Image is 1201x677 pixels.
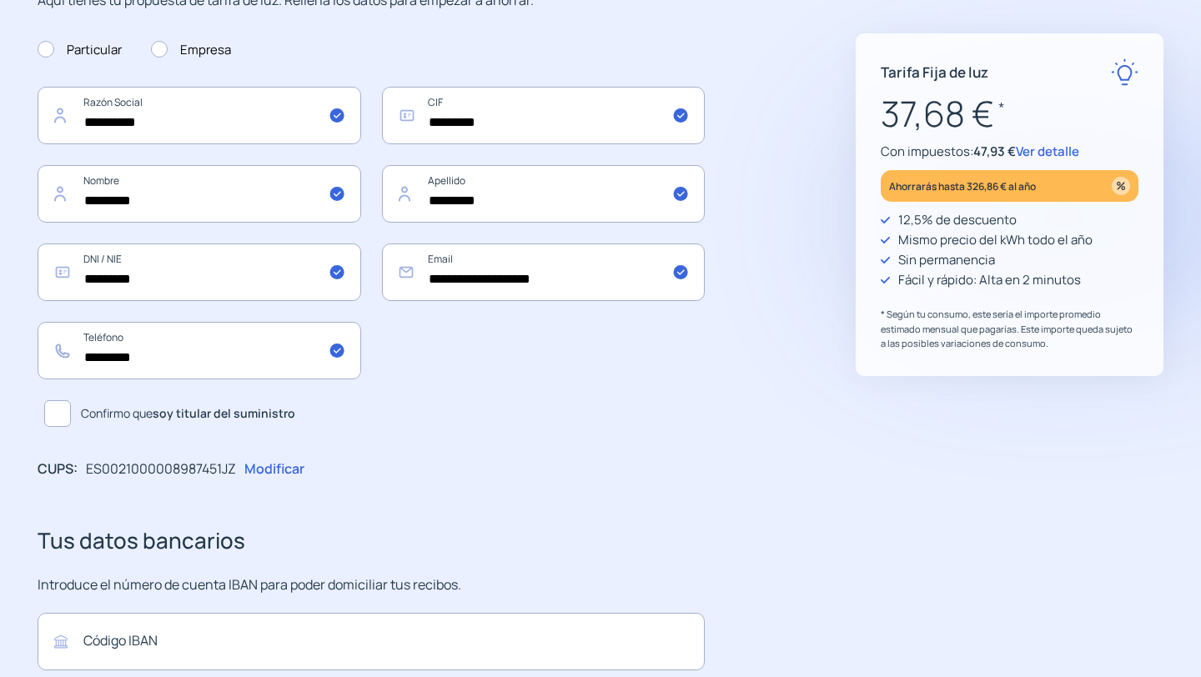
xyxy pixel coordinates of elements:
p: ES0021000008987451JZ [86,459,236,480]
span: Confirmo que [81,404,295,423]
p: Con impuestos: [881,142,1138,162]
p: 37,68 € [881,86,1138,142]
label: Empresa [151,40,231,60]
p: Mismo precio del kWh todo el año [898,230,1093,250]
p: CUPS: [38,459,78,480]
img: percentage_icon.svg [1112,177,1130,195]
p: Ahorrarás hasta 326,86 € al año [889,177,1036,196]
img: rate-E.svg [1111,58,1138,86]
p: Tarifa Fija de luz [881,61,988,83]
p: Fácil y rápido: Alta en 2 minutos [898,270,1081,290]
label: Particular [38,40,122,60]
span: 47,93 € [973,143,1016,160]
p: * Según tu consumo, este sería el importe promedio estimado mensual que pagarías. Este importe qu... [881,307,1138,351]
span: Ver detalle [1016,143,1079,160]
p: Sin permanencia [898,250,995,270]
p: Modificar [244,459,304,480]
b: soy titular del suministro [153,405,295,421]
p: Introduce el número de cuenta IBAN para poder domiciliar tus recibos. [38,574,705,596]
h3: Tus datos bancarios [38,524,705,559]
p: 12,5% de descuento [898,210,1017,230]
